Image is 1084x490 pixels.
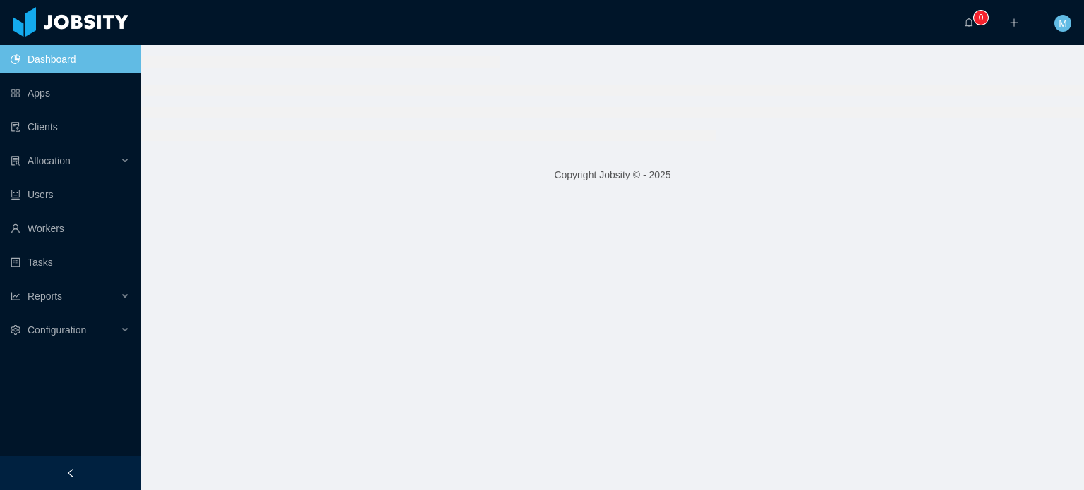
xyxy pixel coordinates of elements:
[11,248,130,276] a: icon: profileTasks
[28,324,86,336] span: Configuration
[11,291,20,301] i: icon: line-chart
[28,155,71,166] span: Allocation
[11,180,130,209] a: icon: robotUsers
[11,325,20,335] i: icon: setting
[964,18,974,27] i: icon: bell
[11,79,130,107] a: icon: appstoreApps
[11,45,130,73] a: icon: pie-chartDashboard
[28,290,62,302] span: Reports
[11,214,130,243] a: icon: userWorkers
[141,151,1084,200] footer: Copyright Jobsity © - 2025
[11,113,130,141] a: icon: auditClients
[974,11,988,25] sup: 0
[11,156,20,166] i: icon: solution
[1009,18,1019,27] i: icon: plus
[1059,15,1067,32] span: M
